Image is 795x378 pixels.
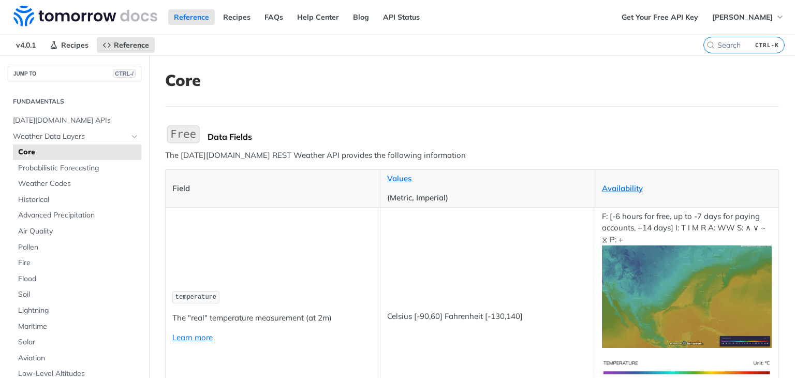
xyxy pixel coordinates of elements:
a: Recipes [44,37,94,53]
a: Air Quality [13,224,141,239]
a: Recipes [217,9,256,25]
a: Soil [13,287,141,302]
span: Soil [18,289,139,300]
a: Flood [13,271,141,287]
span: Expand image [602,367,772,376]
span: Flood [18,274,139,284]
a: FAQs [259,9,289,25]
a: Reference [97,37,155,53]
a: Probabilistic Forecasting [13,161,141,176]
a: Historical [13,192,141,208]
h1: Core [165,71,779,90]
p: The [DATE][DOMAIN_NAME] REST Weather API provides the following information [165,150,779,162]
span: [PERSON_NAME] [712,12,773,22]
a: Blog [347,9,375,25]
p: The "real" temperature measurement (at 2m) [172,312,373,324]
button: [PERSON_NAME] [706,9,790,25]
span: Pollen [18,242,139,253]
span: Advanced Precipitation [18,210,139,221]
span: Probabilistic Forecasting [18,163,139,173]
a: Solar [13,335,141,350]
span: Core [18,147,139,157]
button: JUMP TOCTRL-/ [8,66,141,81]
span: Weather Codes [18,179,139,189]
a: [DATE][DOMAIN_NAME] APIs [8,113,141,128]
span: Air Quality [18,226,139,237]
a: Availability [602,183,643,193]
p: (Metric, Imperial) [387,192,588,204]
a: Pollen [13,240,141,255]
span: v4.0.1 [10,37,41,53]
h2: Fundamentals [8,97,141,106]
a: Maritime [13,319,141,335]
kbd: CTRL-K [753,40,782,50]
a: Core [13,144,141,160]
a: Aviation [13,351,141,366]
span: Maritime [18,322,139,332]
a: API Status [377,9,425,25]
p: Field [172,183,373,195]
span: Recipes [61,40,89,50]
a: Learn more [172,332,213,342]
p: F: [-6 hours for free, up to -7 days for paying accounts, +14 days] I: T I M R A: WW S: ∧ ∨ ~ ⧖ P: + [602,211,772,348]
a: Fire [13,255,141,271]
a: Help Center [291,9,345,25]
span: Reference [114,40,149,50]
span: Solar [18,337,139,347]
button: Hide subpages for Weather Data Layers [130,133,139,141]
p: Celsius [-90,60] Fahrenheit [-130,140] [387,311,588,323]
span: Aviation [18,353,139,364]
a: Get Your Free API Key [616,9,704,25]
span: Historical [18,195,139,205]
span: temperature [175,294,216,301]
span: [DATE][DOMAIN_NAME] APIs [13,115,139,126]
a: Weather Codes [13,176,141,192]
svg: Search [706,41,715,49]
span: CTRL-/ [113,69,136,78]
span: Fire [18,258,139,268]
a: Reference [168,9,215,25]
a: Lightning [13,303,141,318]
span: Weather Data Layers [13,132,128,142]
span: Expand image [602,291,772,301]
a: Advanced Precipitation [13,208,141,223]
div: Data Fields [208,132,779,142]
a: Weather Data LayersHide subpages for Weather Data Layers [8,129,141,144]
span: Lightning [18,306,139,316]
img: Tomorrow.io Weather API Docs [13,6,157,26]
a: Values [387,173,411,183]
